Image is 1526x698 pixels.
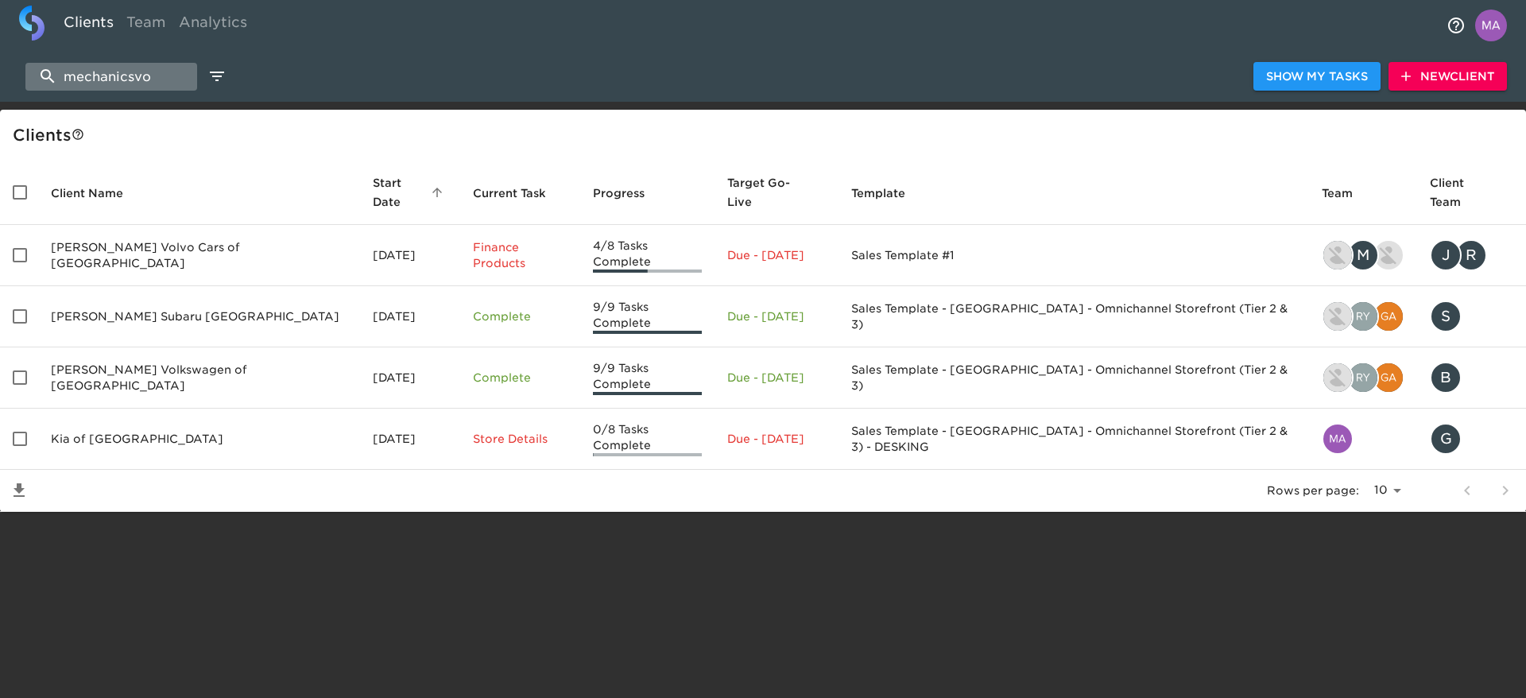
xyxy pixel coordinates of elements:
[473,184,567,203] span: Current Task
[57,6,120,45] a: Clients
[839,347,1310,409] td: Sales Template - [GEOGRAPHIC_DATA] - Omnichannel Storefront (Tier 2 & 3)
[360,347,460,409] td: [DATE]
[1374,241,1403,270] img: kevin.lo@roadster.com
[727,173,805,211] span: Calculated based on the start date and the duration of all Tasks contained in this Hub.
[727,308,826,324] p: Due - [DATE]
[51,184,144,203] span: Client Name
[38,225,360,286] td: [PERSON_NAME] Volvo Cars of [GEOGRAPHIC_DATA]
[1347,239,1379,271] div: M
[1322,184,1373,203] span: Team
[1430,301,1462,332] div: S
[1322,362,1404,394] div: lowell@roadster.com, ryan.dale@roadster.com, gary.hannah@roadster.com
[1430,239,1513,271] div: jmyers@lehmanvolvocars.com, Rachel@lehmanvolvocars.com
[1322,423,1404,455] div: matthew.grajales@cdk.com
[1349,302,1377,331] img: ryan.dale@roadster.com
[580,225,715,286] td: 4/8 Tasks Complete
[1323,425,1352,453] img: matthew.grajales@cdk.com
[1267,483,1359,498] p: Rows per page:
[1455,239,1487,271] div: R
[851,184,926,203] span: Template
[727,173,826,211] span: Target Go-Live
[13,122,1520,148] div: Client s
[360,225,460,286] td: [DATE]
[839,225,1310,286] td: Sales Template #1
[1430,173,1513,211] span: Client Team
[1389,62,1507,91] button: NewClient
[120,6,172,45] a: Team
[1475,10,1507,41] img: Profile
[1374,302,1403,331] img: gary.hannah@roadster.com
[1253,62,1381,91] button: Show My Tasks
[1430,239,1462,271] div: J
[1430,301,1513,332] div: ssmith@faulknersubaru.com
[1401,67,1494,87] span: New Client
[727,247,826,263] p: Due - [DATE]
[1430,362,1513,394] div: bprice@faulknervw.com
[172,6,254,45] a: Analytics
[1430,362,1462,394] div: B
[19,6,45,41] img: logo
[580,409,715,470] td: 0/8 Tasks Complete
[1322,239,1404,271] div: lowell@roadster.com, matthew.adkins@roadster.com, kevin.lo@roadster.com
[1430,423,1513,455] div: graham@ehautomotive.com
[1374,363,1403,392] img: gary.hannah@roadster.com
[473,431,567,447] p: Store Details
[473,239,567,271] p: Finance Products
[203,63,230,90] button: edit
[38,286,360,347] td: [PERSON_NAME] Subaru [GEOGRAPHIC_DATA]
[473,184,546,203] span: This is the next Task in this Hub that should be completed
[473,370,567,386] p: Complete
[373,173,447,211] span: Start Date
[1322,301,1404,332] div: lowell@roadster.com, ryan.dale@roadster.com, gary.hannah@roadster.com
[38,409,360,470] td: Kia of [GEOGRAPHIC_DATA]
[580,286,715,347] td: 9/9 Tasks Complete
[1430,423,1462,455] div: G
[360,286,460,347] td: [DATE]
[1323,363,1352,392] img: lowell@roadster.com
[727,431,826,447] p: Due - [DATE]
[360,409,460,470] td: [DATE]
[38,347,360,409] td: [PERSON_NAME] Volkswagen of [GEOGRAPHIC_DATA]
[580,347,715,409] td: 9/9 Tasks Complete
[1323,302,1352,331] img: lowell@roadster.com
[1266,67,1368,87] span: Show My Tasks
[1323,241,1352,270] img: lowell@roadster.com
[72,128,84,141] svg: This is a list of all of your clients and clients shared with you
[473,308,567,324] p: Complete
[1437,6,1475,45] button: notifications
[1349,363,1377,392] img: ryan.dale@roadster.com
[839,409,1310,470] td: Sales Template - [GEOGRAPHIC_DATA] - Omnichannel Storefront (Tier 2 & 3) - DESKING
[839,286,1310,347] td: Sales Template - [GEOGRAPHIC_DATA] - Omnichannel Storefront (Tier 2 & 3)
[593,184,665,203] span: Progress
[25,63,197,91] input: search
[1365,479,1407,502] select: rows per page
[727,370,826,386] p: Due - [DATE]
